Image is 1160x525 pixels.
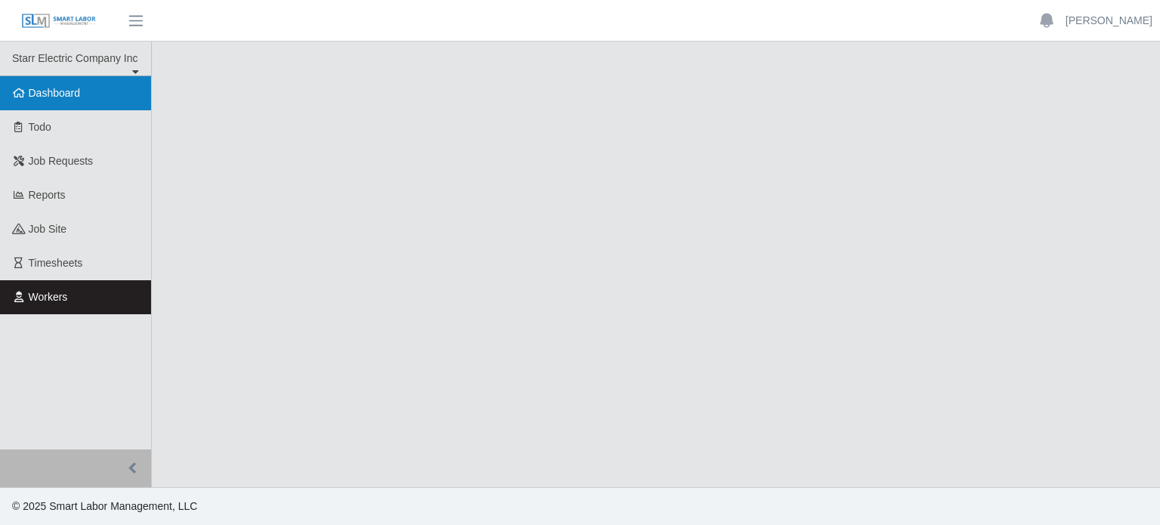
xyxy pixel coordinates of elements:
[29,291,68,303] span: Workers
[29,87,81,99] span: Dashboard
[29,223,67,235] span: job site
[29,155,94,167] span: Job Requests
[29,189,66,201] span: Reports
[29,257,83,269] span: Timesheets
[21,13,97,29] img: SLM Logo
[12,500,197,512] span: © 2025 Smart Labor Management, LLC
[1066,13,1152,29] a: [PERSON_NAME]
[29,121,51,133] span: Todo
